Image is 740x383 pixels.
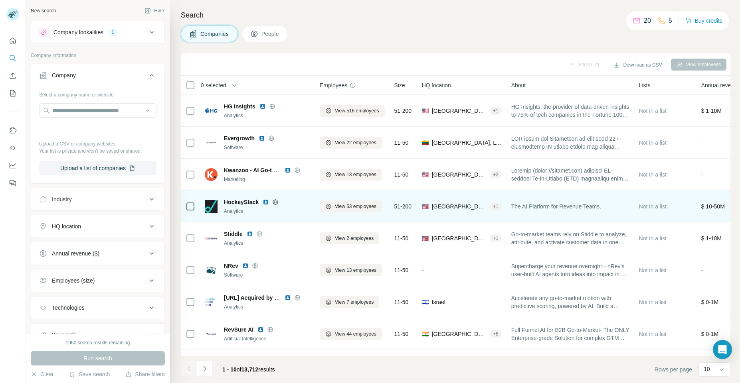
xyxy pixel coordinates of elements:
[108,29,117,36] div: 1
[6,158,19,173] button: Dashboard
[639,171,667,178] span: Not in a list
[224,167,366,173] span: Kwanzoo - AI Go-to-Market GTM Automation Platform
[31,271,164,290] button: Employees (size)
[490,171,502,178] div: + 2
[205,264,218,277] img: Logo of NRev
[335,267,376,274] span: View 13 employees
[394,81,405,89] span: Size
[31,244,164,263] button: Annual revenue ($)
[259,103,266,110] img: LinkedIn logo
[511,262,629,278] span: Supercharge your revenue overnight—nRev’s user-built AI agents turn ideas into impact in a few pr...
[31,370,53,378] button: Clear
[639,108,667,114] span: Not in a list
[511,81,526,89] span: About
[52,331,76,339] div: Keywords
[713,340,732,359] div: Open Intercom Messenger
[285,167,291,173] img: LinkedIn logo
[432,202,487,210] span: [GEOGRAPHIC_DATA], [US_STATE]
[432,171,487,179] span: [GEOGRAPHIC_DATA], [US_STATE]
[6,123,19,137] button: Use Surfe on LinkedIn
[261,30,280,38] span: People
[205,168,218,181] img: Logo of Kwanzoo - AI Go-to-Market GTM Automation Platform
[511,135,629,151] span: LOR ipsum dol Sitametcon ad elit sedd 22+ eiusmodtemp IN utlabo etdolo mag aliqua enimadm veniam....
[432,107,487,115] span: [GEOGRAPHIC_DATA], [US_STATE]
[394,171,409,179] span: 11-50
[200,30,230,38] span: Companies
[31,66,164,88] button: Company
[639,139,667,146] span: Not in a list
[205,136,218,149] img: Logo of Evergrowth
[394,234,409,242] span: 11-50
[31,52,165,59] p: Company information
[320,296,379,308] button: View 7 employees
[335,107,379,114] span: View 516 employees
[205,200,218,213] img: Logo of HockeyStack
[394,298,409,306] span: 11-50
[285,295,291,301] img: LinkedIn logo
[52,249,99,257] div: Annual revenue ($)
[257,326,264,333] img: LinkedIn logo
[224,262,238,270] span: NRev
[432,298,445,306] span: Israel
[422,298,429,306] span: 🇮🇱
[704,365,710,373] p: 10
[205,232,218,245] img: Logo of Stiddle
[320,328,382,340] button: View 44 employees
[125,370,165,378] button: Share filters
[224,144,310,151] div: Software
[335,203,376,210] span: View 53 employees
[224,112,310,119] div: Analytics
[511,230,629,246] span: Go-to-market teams rely on Stiddle to analyze, attribute, and activate customer data in one place...
[205,296,218,308] img: Logo of Forwrd.ai Acquired by Pendo
[222,366,237,373] span: 1 - 10
[197,361,213,377] button: Navigate to next page
[639,235,667,242] span: Not in a list
[320,137,382,149] button: View 22 employees
[701,331,719,337] span: $ 0-1M
[335,299,374,306] span: View 7 employees
[224,240,310,247] div: Analytics
[52,304,85,312] div: Technologies
[320,169,382,181] button: View 13 employees
[224,208,310,215] div: Analytics
[655,365,692,373] span: Rows per page
[432,139,502,147] span: [GEOGRAPHIC_DATA], LT.08, [GEOGRAPHIC_DATA]
[422,330,429,338] span: 🇮🇳
[181,10,730,21] h4: Search
[224,271,310,279] div: Software
[6,86,19,100] button: My lists
[490,107,502,114] div: + 1
[490,330,502,338] div: + 6
[644,16,651,26] p: 20
[53,28,103,36] div: Company lookalikes
[320,81,347,89] span: Employees
[490,235,502,242] div: + 1
[52,277,95,285] div: Employees (size)
[422,81,451,89] span: HQ location
[639,203,667,210] span: Not in a list
[205,328,218,340] img: Logo of RevSure AI
[39,140,156,147] p: Upload a CSV of company websites.
[639,299,667,305] span: Not in a list
[224,134,255,142] span: Evergrowth
[701,203,725,210] span: $ 10-50M
[263,199,269,205] img: LinkedIn logo
[422,202,429,210] span: 🇺🇸
[241,366,259,373] span: 13,712
[52,222,81,230] div: HQ location
[511,202,601,210] span: The AI Platform for Revenue Teams.
[701,235,722,242] span: $ 1-10M
[31,298,164,317] button: Technologies
[685,15,722,26] button: Buy credits
[224,230,243,238] span: Stiddle
[6,69,19,83] button: Enrich CSV
[394,330,409,338] span: 11-50
[205,104,218,117] img: Logo of HG Insights
[669,16,672,26] p: 5
[394,266,409,274] span: 11-50
[139,5,170,17] button: Hide
[511,326,629,342] span: Full Funnel AI for B2B Go-to-Market- The ONLY Enterprise-grade Solution for complex GTM motions. ...
[422,139,429,147] span: 🇱🇹
[224,198,259,206] span: HockeyStack
[224,303,310,310] div: Analytics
